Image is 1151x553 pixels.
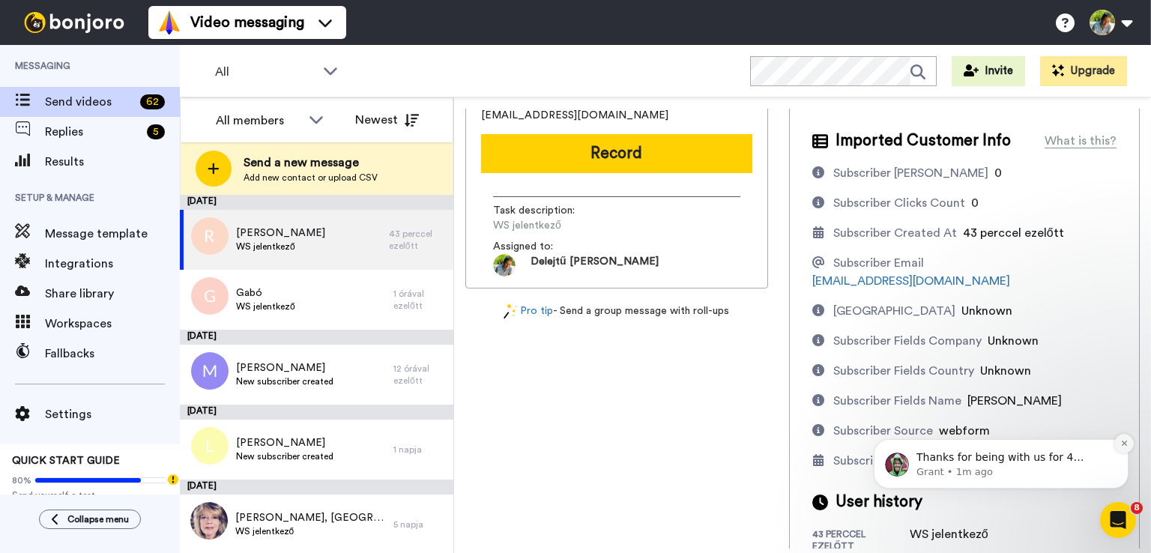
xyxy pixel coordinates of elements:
[481,108,668,123] span: [EMAIL_ADDRESS][DOMAIN_NAME]
[22,94,277,144] div: message notification from Grant, 1m ago. Thanks for being with us for 4 months - it's flown by! H...
[157,10,181,34] img: vm-color.svg
[34,108,58,132] img: Profile image for Grant
[833,194,965,212] div: Subscriber Clicks Count
[493,254,516,276] img: 2ffe5d90-a79d-4935-bd01-3d0db3ebf987-1749547604.jpg
[910,525,988,543] div: WS jelentkező
[988,335,1039,347] span: Unknown
[481,134,752,173] button: Record
[833,452,971,470] div: Subscriber Subscribed At
[952,56,1025,86] button: Invite
[45,255,180,273] span: Integrations
[851,345,1151,513] iframe: Intercom notifications message
[833,224,957,242] div: Subscriber Created At
[191,277,229,315] img: g.png
[263,89,283,109] button: Dismiss notification
[45,225,180,243] span: Message template
[190,12,304,33] span: Video messaging
[236,226,325,241] span: [PERSON_NAME]
[836,130,1011,152] span: Imported Customer Info
[45,345,180,363] span: Fallbacks
[216,112,301,130] div: All members
[833,392,961,410] div: Subscriber Fields Name
[191,352,229,390] img: m.png
[236,360,333,375] span: [PERSON_NAME]
[833,302,955,320] div: [GEOGRAPHIC_DATA]
[1045,132,1117,150] div: What is this?
[963,227,1064,239] span: 43 perccel ezelőtt
[236,375,333,387] span: New subscriber created
[236,285,295,300] span: Gabó
[393,444,446,456] div: 1 napja
[12,489,168,501] span: Send yourself a test
[971,197,979,209] span: 0
[180,330,453,345] div: [DATE]
[531,254,659,276] span: Delejtű [PERSON_NAME]
[180,195,453,210] div: [DATE]
[393,519,446,531] div: 5 napja
[39,510,141,529] button: Collapse menu
[389,228,446,252] div: 43 perccel ezelőtt
[1040,56,1127,86] button: Upgrade
[45,93,134,111] span: Send videos
[191,217,229,255] img: r.png
[236,450,333,462] span: New subscriber created
[235,525,386,537] span: WS jelentkező
[236,435,333,450] span: [PERSON_NAME]
[833,422,933,440] div: Subscriber Source
[836,491,922,513] span: User history
[1100,502,1136,538] iframe: Intercom live chat
[504,303,517,319] img: magic-wand.svg
[191,427,229,465] img: l.png
[994,167,1002,179] span: 0
[833,362,974,380] div: Subscriber Fields Country
[45,285,180,303] span: Share library
[1131,502,1143,514] span: 8
[147,124,165,139] div: 5
[465,303,768,319] div: - Send a group message with roll-ups
[12,456,120,466] span: QUICK START GUIDE
[812,275,1010,287] a: [EMAIL_ADDRESS][DOMAIN_NAME]
[236,241,325,253] span: WS jelentkező
[65,106,258,387] span: Thanks for being with us for 4 months - it's flown by! How can we make the next 4 months even bet...
[45,153,180,171] span: Results
[140,94,165,109] div: 62
[493,239,598,254] span: Assigned to:
[236,300,295,312] span: WS jelentkező
[45,123,141,141] span: Replies
[833,254,924,272] div: Subscriber Email
[190,502,228,540] img: fd750d77-20f4-4d15-9c5a-3d556f1983e9.jpg
[45,315,180,333] span: Workspaces
[67,513,129,525] span: Collapse menu
[833,164,988,182] div: Subscriber [PERSON_NAME]
[18,12,130,33] img: bj-logo-header-white.svg
[12,474,31,486] span: 80%
[493,218,635,233] span: WS jelentkező
[244,172,378,184] span: Add new contact or upload CSV
[244,154,378,172] span: Send a new message
[180,480,453,495] div: [DATE]
[65,121,259,134] p: Message from Grant, sent 1m ago
[235,510,386,525] span: [PERSON_NAME], [GEOGRAPHIC_DATA]
[180,405,453,420] div: [DATE]
[393,363,446,387] div: 12 órával ezelőtt
[45,405,180,423] span: Settings
[215,63,315,81] span: All
[166,473,180,486] div: Tooltip anchor
[344,105,430,135] button: Newest
[493,203,598,218] span: Task description :
[833,332,982,350] div: Subscriber Fields Company
[812,528,910,552] div: 43 perccel ezelőtt
[393,288,446,312] div: 1 órával ezelőtt
[961,305,1012,317] span: Unknown
[504,303,553,319] a: Pro tip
